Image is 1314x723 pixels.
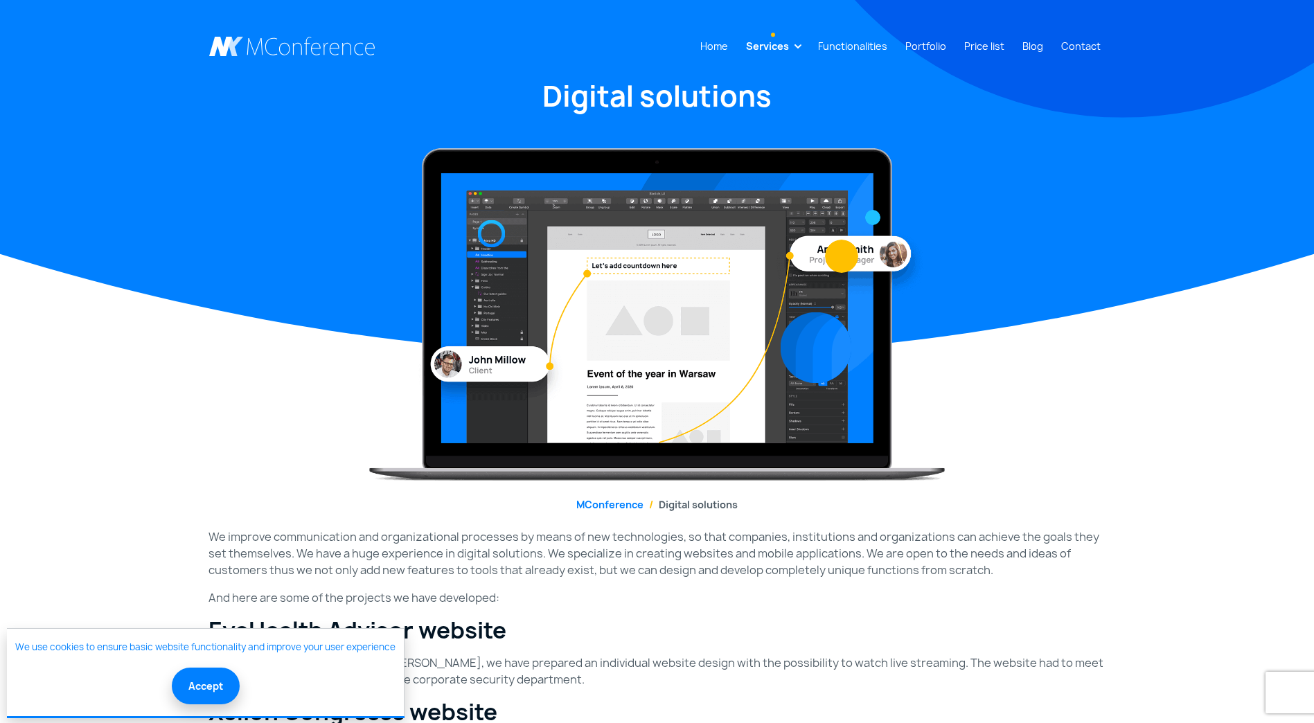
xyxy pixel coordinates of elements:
[208,654,1106,688] p: For our client, [PERSON_NAME] & [PERSON_NAME], we have prepared an individual website design with...
[864,210,880,225] img: Design element
[208,78,1106,115] h1: Digital solutions
[576,498,643,511] a: MConference
[15,641,396,654] a: We use cookies to ensure basic website functionality and improve your user experience
[208,617,1106,643] h2: EyeHealth Advisor website
[369,148,945,481] img: Digital solutions
[172,668,240,704] button: Accept
[813,33,893,59] a: Functionalities
[959,33,1010,59] a: Price list
[695,33,734,59] a: Home
[208,589,1106,606] p: And here are some of the projects we have developed:
[208,528,1106,578] p: We improve communication and organizational processes by means of new technologies, so that compa...
[1056,33,1106,59] a: Contact
[780,312,851,384] img: Design element
[825,240,858,273] img: Design element
[477,220,505,248] img: Design element
[740,33,794,59] a: Services
[1017,33,1049,59] a: Blog
[900,33,952,59] a: Portfolio
[208,497,1106,512] nav: breadcrumb
[643,497,738,512] li: Digital solutions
